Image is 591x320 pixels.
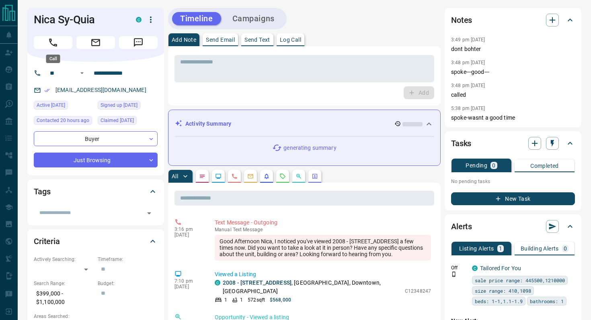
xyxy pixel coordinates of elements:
p: C12348247 [405,287,431,295]
div: condos.ca [136,17,142,22]
p: spoke-wasnt a good time [451,114,575,122]
svg: Push Notification Only [451,271,457,277]
p: Budget: [98,280,158,287]
h2: Alerts [451,220,472,233]
h2: Notes [451,14,472,26]
p: No pending tasks [451,175,575,188]
p: 7:10 pm [174,278,203,284]
p: Timeframe: [98,256,158,263]
p: Text Message - Outgoing [215,218,431,227]
p: $568,000 [270,296,291,304]
h1: Nica Sy-Quia [34,13,124,26]
span: Active [DATE] [37,101,65,109]
p: Add Note [172,37,196,43]
p: 1 [224,296,227,304]
p: 3:48 pm [DATE] [451,60,485,65]
div: Good Afternoon Nica, I noticed you've viewed 2008 - [STREET_ADDRESS] a few times now. Did you wan... [215,235,431,261]
p: $399,000 - $1,100,000 [34,287,94,309]
p: Areas Searched: [34,313,158,320]
svg: Requests [279,173,286,179]
div: Tasks [451,134,575,153]
div: Sat Oct 11 2025 [34,101,94,112]
div: Criteria [34,232,158,251]
p: 572 sqft [248,296,265,304]
svg: Lead Browsing Activity [215,173,222,179]
span: bathrooms: 1 [530,297,564,305]
span: Email [76,36,115,49]
p: Log Call [280,37,301,43]
svg: Agent Actions [312,173,318,179]
a: [EMAIL_ADDRESS][DOMAIN_NAME] [55,87,146,93]
p: Off [451,264,467,271]
svg: Calls [231,173,238,179]
p: Listing Alerts [459,246,494,251]
p: Completed [530,163,559,169]
p: generating summary [283,144,336,152]
span: manual [215,227,232,232]
button: Timeline [172,12,221,25]
span: Signed up [DATE] [101,101,137,109]
p: 1 [499,246,502,251]
button: Open [77,68,87,78]
p: Activity Summary [185,120,231,128]
p: 0 [492,163,495,168]
p: [DATE] [174,284,203,289]
p: 1 [240,296,243,304]
p: dont bohter [451,45,575,53]
p: Text Message [215,227,431,232]
span: size range: 410,1098 [475,287,531,295]
span: Claimed [DATE] [101,116,134,124]
svg: Opportunities [295,173,302,179]
p: 3:49 pm [DATE] [451,37,485,43]
p: Send Email [206,37,235,43]
svg: Email Verified [44,88,50,93]
p: 3:48 pm [DATE] [451,83,485,88]
h2: Tasks [451,137,471,150]
div: Just Browsing [34,153,158,167]
svg: Listing Alerts [263,173,270,179]
p: Send Text [244,37,270,43]
p: 0 [564,246,567,251]
div: Alerts [451,217,575,236]
span: sale price range: 445500,1210000 [475,276,565,284]
div: Fri May 01 2020 [98,116,158,127]
a: 2008 - [STREET_ADDRESS] [223,279,291,286]
span: Contacted 20 hours ago [37,116,89,124]
p: Actively Searching: [34,256,94,263]
span: Call [34,36,72,49]
div: Buyer [34,131,158,146]
button: New Task [451,192,575,205]
div: condos.ca [472,265,478,271]
p: Search Range: [34,280,94,287]
p: All [172,173,178,179]
div: Tags [34,182,158,201]
button: Open [144,208,155,219]
div: Call [46,55,60,63]
div: Activity Summary [175,116,434,131]
svg: Notes [199,173,205,179]
p: spoke---good--- [451,68,575,76]
div: Notes [451,10,575,30]
p: Viewed a Listing [215,270,431,279]
svg: Emails [247,173,254,179]
p: Building Alerts [521,246,559,251]
div: condos.ca [215,280,220,285]
div: Tue Oct 14 2025 [34,116,94,127]
span: beds: 1-1,1.1-1.9 [475,297,523,305]
span: Message [119,36,158,49]
p: [DATE] [174,232,203,238]
p: 3:16 pm [174,226,203,232]
p: , [GEOGRAPHIC_DATA], Downtown, [GEOGRAPHIC_DATA] [223,279,401,296]
a: Tailored For You [480,265,521,271]
p: 5:38 pm [DATE] [451,106,485,111]
div: Wed Apr 29 2020 [98,101,158,112]
button: Campaigns [224,12,283,25]
h2: Criteria [34,235,60,248]
p: Pending [466,163,487,168]
h2: Tags [34,185,50,198]
p: called [451,91,575,99]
